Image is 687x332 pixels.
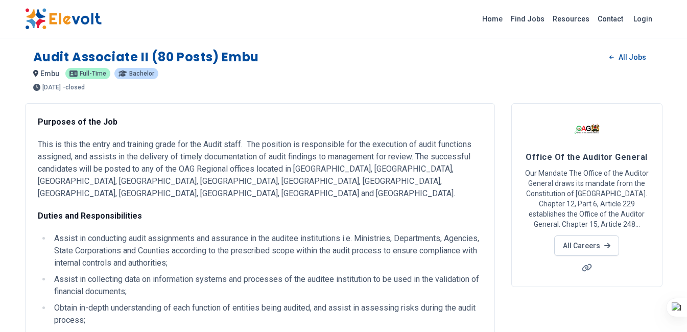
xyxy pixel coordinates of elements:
img: Office Of the Auditor General [574,116,600,141]
strong: Purposes of the Job [38,117,117,127]
h1: Audit Associate II (80 Posts) Embu [33,49,259,65]
iframe: Chat Widget [636,283,687,332]
li: Obtain in-depth understanding of each function of entities being audited, and assist in assessing... [51,302,482,326]
a: Home [478,11,507,27]
a: Resources [549,11,594,27]
span: embu [40,69,59,78]
li: Assist in collecting data on information systems and processes of the auditee institution to be u... [51,273,482,298]
a: Login [627,9,658,29]
a: All Jobs [601,50,654,65]
a: Contact [594,11,627,27]
span: Office Of the Auditor General [526,152,647,162]
p: This is this the entry and training grade for the Audit staff. The position is responsible for th... [38,138,482,200]
li: Assist in conducting audit assignments and assurance in the auditee institutions i.e. Ministries,... [51,232,482,269]
span: full-time [80,70,106,77]
a: Find Jobs [507,11,549,27]
p: - closed [63,84,85,90]
p: Our Mandate The Office of the Auditor General draws its mandate from the Constitution of [GEOGRAP... [524,168,650,229]
span: bachelor [129,70,154,77]
span: [DATE] [42,84,61,90]
strong: Duties and Responsibilities [38,211,142,221]
img: Elevolt [25,8,102,30]
a: All Careers [554,235,619,256]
